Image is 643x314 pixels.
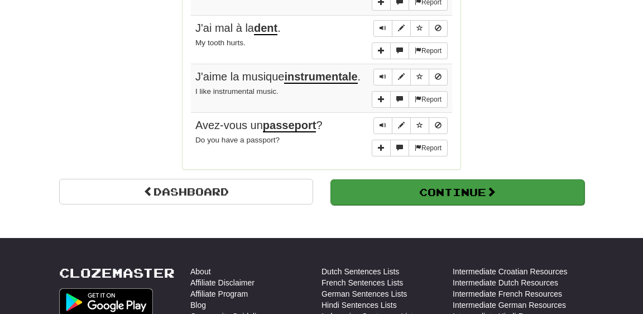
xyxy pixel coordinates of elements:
[190,299,206,311] a: Blog
[321,277,403,288] a: French Sentences Lists
[190,277,255,288] a: Affiliate Disclaimer
[410,117,429,134] button: Toggle favorite
[372,91,448,108] div: More sentence controls
[373,69,392,85] button: Play sentence audio
[372,42,391,59] button: Add sentence to collection
[409,42,448,59] button: Report
[263,119,316,132] u: passeport
[392,69,411,85] button: Edit sentence
[373,117,448,134] div: Sentence controls
[254,22,277,35] u: dent
[429,20,448,37] button: Toggle ignore
[410,69,429,85] button: Toggle favorite
[453,277,558,288] a: Intermediate Dutch Resources
[59,266,175,280] a: Clozemaster
[195,39,246,47] small: My tooth hurts.
[330,179,584,205] button: Continue
[195,22,281,35] span: J'ai mal à la .
[195,70,361,84] span: J'aime la musique .
[453,266,567,277] a: Intermediate Croatian Resources
[321,266,399,277] a: Dutch Sentences Lists
[373,69,448,85] div: Sentence controls
[372,140,448,156] div: More sentence controls
[429,117,448,134] button: Toggle ignore
[190,266,211,277] a: About
[195,136,280,144] small: Do you have a passport?
[321,299,397,311] a: Hindi Sentences Lists
[392,20,411,37] button: Edit sentence
[195,87,279,96] small: I like instrumental music.
[409,91,448,108] button: Report
[321,288,407,299] a: German Sentences Lists
[409,140,448,156] button: Report
[372,42,448,59] div: More sentence controls
[190,288,248,299] a: Affiliate Program
[59,179,313,204] a: Dashboard
[372,140,391,156] button: Add sentence to collection
[373,20,448,37] div: Sentence controls
[392,117,411,134] button: Edit sentence
[284,70,357,84] u: instrumentale
[453,299,566,311] a: Intermediate German Resources
[453,288,562,299] a: Intermediate French Resources
[373,20,392,37] button: Play sentence audio
[429,69,448,85] button: Toggle ignore
[410,20,429,37] button: Toggle favorite
[373,117,392,134] button: Play sentence audio
[195,119,323,132] span: Avez-vous un ?
[372,91,391,108] button: Add sentence to collection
